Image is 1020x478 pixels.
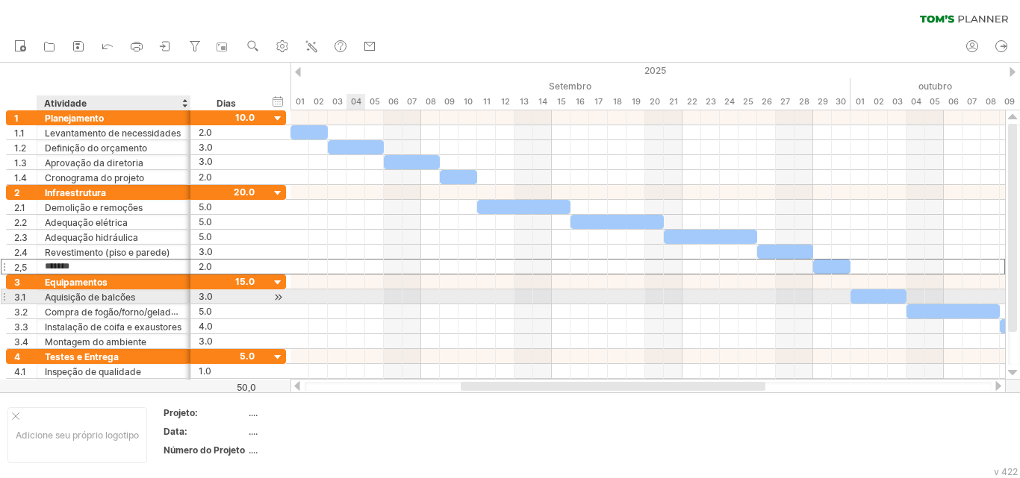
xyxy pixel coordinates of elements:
font: 07 [967,96,977,107]
div: Setembro de 2025 [290,78,850,94]
div: Quarta-feira, 24 de setembro de 2025 [720,94,738,110]
font: 3.0 [199,142,213,153]
font: 09 [444,96,455,107]
div: Quinta-feira, 9 de outubro de 2025 [1000,94,1019,110]
div: Terça-feira, 16 de setembro de 2025 [570,94,589,110]
font: 27 [780,96,790,107]
div: Domingo, 14 de setembro de 2025 [533,94,552,110]
font: .... [249,407,258,418]
font: 3.1 [14,292,26,303]
font: 06 [388,96,399,107]
font: 5.0 [199,306,212,317]
font: Adequação elétrica [45,217,128,228]
font: 03 [892,96,903,107]
div: rolar para atividade [271,289,285,305]
div: Sexta-feira, 3 de outubro de 2025 [888,94,907,110]
div: Domingo, 5 de outubro de 2025 [925,94,944,110]
div: Segunda-feira, 15 de setembro de 2025 [552,94,570,110]
font: 4 [14,351,20,362]
div: Sexta-feira, 12 de setembro de 2025 [496,94,514,110]
font: 3.2 [14,306,28,318]
div: Sábado, 13 de setembro de 2025 [514,94,533,110]
font: 1.2 [14,142,26,154]
font: 3.3 [14,321,28,333]
font: 2.2 [14,217,27,228]
font: Revestimento (piso e parede) [45,247,170,258]
font: 1.4 [14,172,27,183]
font: 1 [14,113,19,124]
div: Sábado, 6 de setembro de 2025 [384,94,402,110]
div: Quarta-feira, 3 de setembro de 2025 [328,94,346,110]
font: 11 [483,96,491,107]
font: 17 [594,96,603,107]
div: Sábado, 4 de outubro de 2025 [907,94,925,110]
font: Demolição e remoções [45,202,143,213]
div: Segunda-feira, 29 de setembro de 2025 [813,94,832,110]
div: Segunda-feira, 8 de setembro de 2025 [421,94,440,110]
font: 3.4 [14,336,28,348]
font: Setembro [549,81,591,92]
font: 3 [14,277,20,288]
font: 26 [762,96,772,107]
font: 05 [370,96,380,107]
font: 04 [911,96,921,107]
div: Sexta-feira, 19 de setembro de 2025 [626,94,645,110]
font: 2.0 [199,172,212,183]
font: 3.0 [199,336,213,347]
font: 23 [706,96,716,107]
div: Domingo, 28 de setembro de 2025 [794,94,813,110]
font: Cronograma do projeto [45,172,144,183]
font: Compra de fogão/forno/geladeiras [45,306,192,318]
font: 13 [520,96,529,107]
font: 21 [669,96,678,107]
div: Quarta-feira, 10 de setembro de 2025 [458,94,477,110]
font: Aquisição de balcões [45,292,135,303]
font: 5.0 [199,216,212,227]
div: Quarta-feira, 17 de setembro de 2025 [589,94,608,110]
font: 3.0 [199,156,213,167]
font: 18 [613,96,622,107]
div: Domingo, 21 de setembro de 2025 [664,94,682,110]
div: Segunda-feira, 1 de setembro de 2025 [290,94,309,110]
font: Inspeção de qualidade [45,366,141,377]
font: 05 [930,96,940,107]
font: Equipamentos [45,277,108,288]
font: 4.1 [14,366,26,377]
font: 08 [426,96,436,107]
font: .... [249,426,258,437]
font: 01 [856,96,865,107]
font: Levantamento de necessidades [45,128,181,139]
font: 24 [724,96,735,107]
font: Instalação de coifa e exaustores [45,321,181,333]
font: 3.0 [199,246,213,257]
font: Adicione seu próprio logotipo [16,430,139,441]
font: 19 [632,96,641,107]
font: 50,0 [237,382,256,393]
div: Quarta-feira, 8 de outubro de 2025 [981,94,1000,110]
div: Quinta-feira, 25 de setembro de 2025 [738,94,757,110]
font: 25 [743,96,753,107]
font: 28 [799,96,809,107]
font: 4.0 [199,321,213,332]
font: 08 [986,96,996,107]
div: Terça-feira, 30 de setembro de 2025 [832,94,850,110]
div: Quinta-feira, 11 de setembro de 2025 [477,94,496,110]
font: .... [249,444,258,456]
font: Data: [164,426,187,437]
div: Terça-feira, 2 de setembro de 2025 [309,94,328,110]
div: Terça-feira, 7 de outubro de 2025 [963,94,981,110]
font: Número do Projeto [164,444,245,456]
div: Sexta-feira, 26 de setembro de 2025 [757,94,776,110]
font: 03 [332,96,343,107]
div: Quinta-feira, 18 de setembro de 2025 [608,94,626,110]
font: Definição do orçamento [45,142,147,154]
font: v 422 [994,466,1018,477]
font: 3.0 [199,291,213,302]
div: Terça-feira, 9 de setembro de 2025 [440,94,458,110]
font: 2.4 [14,247,28,258]
font: 16 [576,96,585,107]
font: 14 [538,96,547,107]
font: 2.1 [14,202,25,213]
div: Quarta-feira, 1 de outubro de 2025 [850,94,869,110]
font: 15 [557,96,566,107]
